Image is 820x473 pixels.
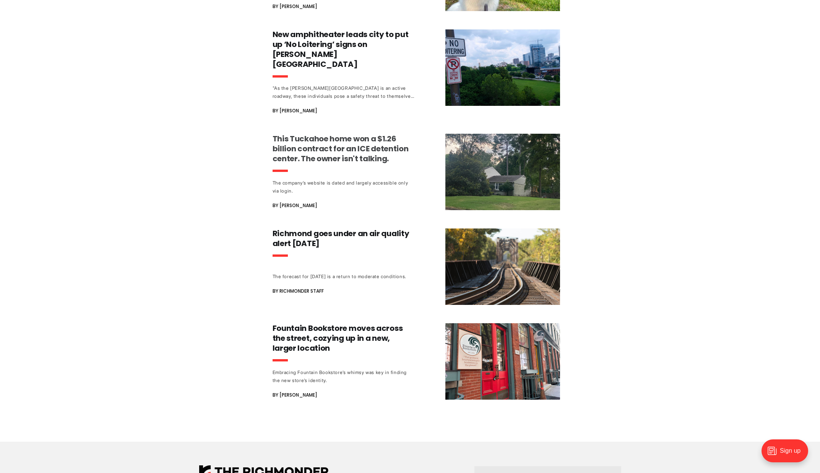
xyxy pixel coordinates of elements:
img: New amphitheater leads city to put up ‘No Loitering’ signs on Lee Bridge [445,29,560,106]
h3: Richmond goes under an air quality alert [DATE] [273,228,415,248]
a: This Tuckahoe home won a $1.26 billion contract for an ICE detention center. The owner isn't talk... [273,134,560,210]
h3: Fountain Bookstore moves across the street, cozying up in a new, larger location [273,323,415,353]
span: By [PERSON_NAME] [273,106,317,115]
div: "As the [PERSON_NAME][GEOGRAPHIC_DATA] is an active roadway, these individuals pose a safety thre... [273,84,415,100]
img: Richmond goes under an air quality alert on Tuesday [445,228,560,305]
img: Fountain Bookstore moves across the street, cozying up in a new, larger location [445,323,560,400]
a: New amphitheater leads city to put up ‘No Loitering’ signs on [PERSON_NAME][GEOGRAPHIC_DATA] "As ... [273,29,560,115]
span: By [PERSON_NAME] [273,390,317,400]
span: By [PERSON_NAME] [273,201,317,210]
iframe: portal-trigger [755,436,820,473]
a: Richmond goes under an air quality alert [DATE] The forecast for [DATE] is a return to moderate c... [273,228,560,305]
div: Embracing Fountain Bookstore’s whimsy was key in finding the new store’s identity. [273,368,415,384]
span: By Richmonder Staff [273,287,324,296]
div: The company’s website is dated and largely accessible only via login. [273,179,415,195]
img: This Tuckahoe home won a $1.26 billion contract for an ICE detention center. The owner isn't talk... [445,134,560,210]
div: The forecast for [DATE] is a return to moderate conditions. [273,272,415,280]
span: By [PERSON_NAME] [273,2,317,11]
a: Fountain Bookstore moves across the street, cozying up in a new, larger location Embracing Founta... [273,323,560,400]
h3: This Tuckahoe home won a $1.26 billion contract for an ICE detention center. The owner isn't talk... [273,134,415,164]
h3: New amphitheater leads city to put up ‘No Loitering’ signs on [PERSON_NAME][GEOGRAPHIC_DATA] [273,29,415,69]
